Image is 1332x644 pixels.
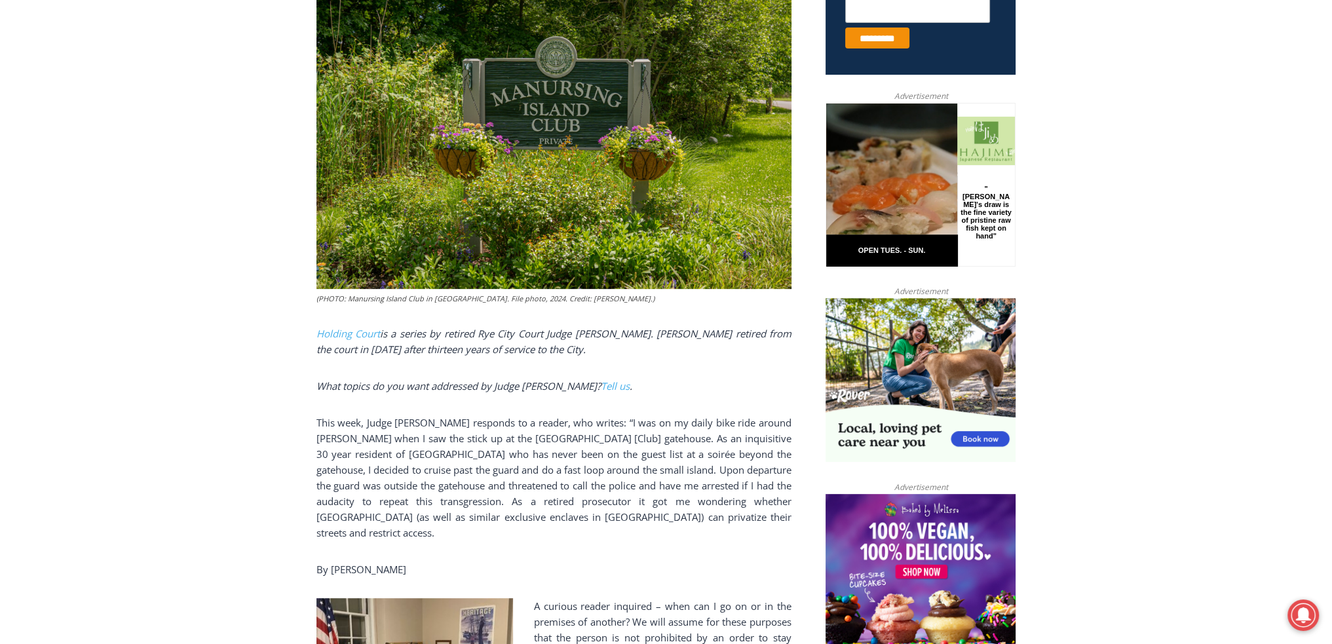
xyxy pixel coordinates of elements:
[881,90,961,102] span: Advertisement
[316,379,632,392] em: What topics do you want addressed by Judge [PERSON_NAME]? .
[316,293,791,305] figcaption: (PHOTO: Manursing Island Club in [GEOGRAPHIC_DATA]. File photo, 2024. Credit: [PERSON_NAME].)
[4,135,128,185] span: Open Tues. - Sun. [PHONE_NUMBER]
[389,4,473,60] a: Book [PERSON_NAME]'s Good Humor for Your Event
[316,327,791,356] i: is a series by retired Rye City Court Judge [PERSON_NAME]. [PERSON_NAME] retired from the court i...
[86,17,324,42] div: Individually Wrapped Items. Dairy, Gluten & Nut Free Options. Kosher Items Available.
[316,415,791,540] p: This week, Judge [PERSON_NAME] responds to a reader, who writes: “I was on my daily bike ride aro...
[134,82,186,157] div: "[PERSON_NAME]'s draw is the fine variety of pristine raw fish kept on hand"
[316,327,380,340] a: Holding Court
[1,132,132,163] a: Open Tues. - Sun. [PHONE_NUMBER]
[399,14,456,50] h4: Book [PERSON_NAME]'s Good Humor for Your Event
[316,561,791,577] p: By [PERSON_NAME]
[331,1,619,127] div: "We would have speakers with experience in local journalism speak to us about their experiences a...
[881,285,961,297] span: Advertisement
[881,481,961,493] span: Advertisement
[343,130,607,160] span: Intern @ [DOMAIN_NAME]
[315,127,635,163] a: Intern @ [DOMAIN_NAME]
[601,379,630,392] a: Tell us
